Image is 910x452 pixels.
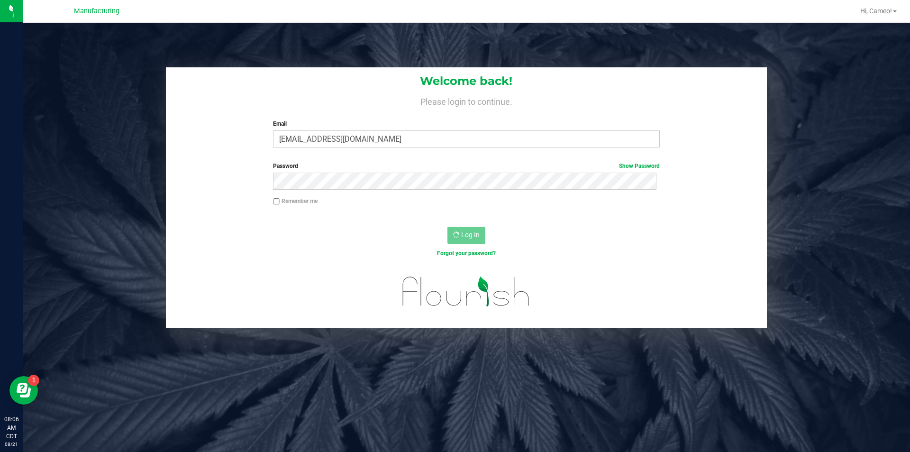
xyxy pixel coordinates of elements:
[273,120,659,128] label: Email
[9,376,38,405] iframe: Resource center
[74,7,119,15] span: Manufacturing
[461,231,480,239] span: Log In
[437,250,496,257] a: Forgot your password?
[860,7,892,15] span: Hi, Cameo!
[619,163,660,169] a: Show Password
[166,95,767,106] h4: Please login to continue.
[273,197,318,205] label: Remember me
[273,163,298,169] span: Password
[166,75,767,87] h1: Welcome back!
[391,268,541,316] img: flourish_logo.svg
[447,227,485,244] button: Log In
[4,415,18,441] p: 08:06 AM CDT
[273,198,280,205] input: Remember me
[28,375,39,386] iframe: Resource center unread badge
[4,441,18,448] p: 08/21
